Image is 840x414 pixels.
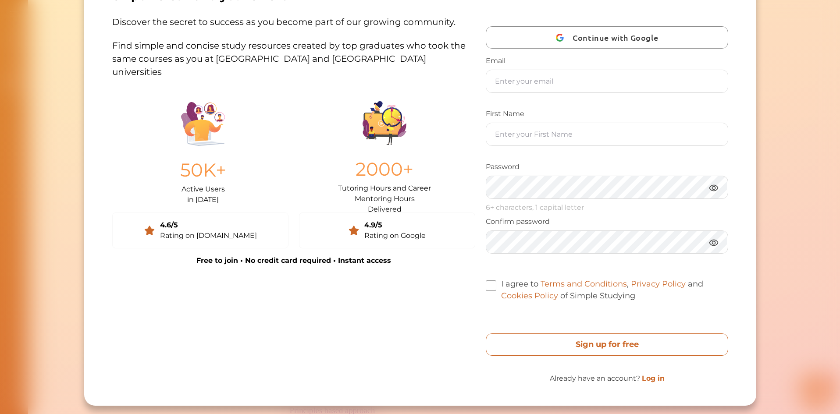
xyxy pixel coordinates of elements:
div: Rating on Google [364,230,426,241]
i: 1 [194,0,201,7]
span: Continue with Google [573,27,662,48]
a: Cookies Policy [501,291,558,301]
p: Find simple and concise study resources created by top graduates who took the same courses as you... [112,28,475,78]
p: Confirm password [486,216,728,227]
img: Illustration.25158f3c.png [181,102,225,146]
div: 4.9/5 [364,220,426,230]
label: I agree to , and of Simple Studying [486,278,728,302]
p: Tutoring Hours and Career Mentoring Hours Delivered [338,183,431,205]
p: 2000+ [356,156,413,183]
input: Enter your email [486,70,727,92]
button: Continue with Google [486,26,728,49]
p: Password [486,162,728,172]
div: 4.6/5 [160,220,256,230]
p: First Name [486,109,728,119]
a: 4.9/5Rating on Google [299,212,475,248]
p: Free to join • No credit card required • Instant access [112,255,475,266]
a: Terms and Conditions [541,279,627,289]
input: Enter your First Name [486,123,727,145]
a: 4.6/5Rating on [DOMAIN_NAME] [112,212,288,248]
a: Log in [641,374,664,382]
img: Group%201403.ccdcecb8.png [363,101,406,145]
div: Rating on [DOMAIN_NAME] [160,230,256,241]
img: eye.3286bcf0.webp [708,182,719,193]
a: Privacy Policy [631,279,686,289]
p: 50K+ [180,156,226,184]
p: Active Users in [DATE] [181,184,224,205]
p: Email [486,56,728,66]
button: Sign up for free [486,333,728,356]
p: Already have an account? [486,373,728,384]
p: Discover the secret to success as you become part of our growing community. [112,5,475,28]
p: 6+ characters, 1 capital letter [486,202,728,213]
img: eye.3286bcf0.webp [708,237,719,248]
